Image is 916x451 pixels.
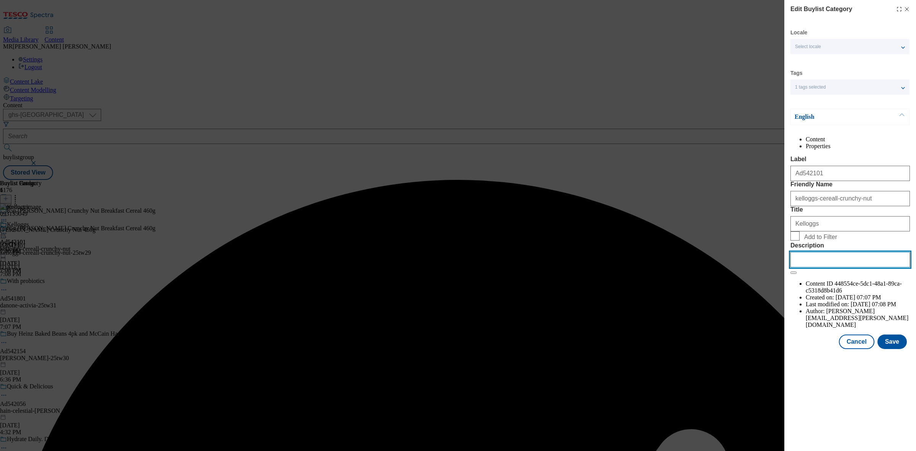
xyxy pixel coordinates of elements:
[790,242,910,249] label: Description
[806,301,910,308] li: Last modified on:
[835,294,881,301] span: [DATE] 07:07 PM
[806,280,901,294] span: 448554ce-5dc1-48a1-89ca-c5318d8b41d6
[790,5,852,14] h4: Edit Buylist Category
[790,39,910,54] button: Select locale
[790,191,910,206] input: Enter Friendly Name
[806,294,910,301] li: Created on:
[790,166,910,181] input: Enter Label
[806,280,910,294] li: Content ID
[806,136,910,143] li: Content
[851,301,896,307] span: [DATE] 07:08 PM
[877,335,907,349] button: Save
[790,206,910,213] label: Title
[790,252,910,267] input: Enter Description
[806,143,910,150] li: Properties
[806,308,910,328] li: Author:
[790,71,803,75] label: Tags
[790,216,910,231] input: Enter Title
[795,113,875,121] p: English
[790,79,910,95] button: 1 tags selected
[790,156,910,163] label: Label
[839,335,874,349] button: Cancel
[795,84,826,90] span: 1 tags selected
[790,181,910,188] label: Friendly Name
[795,44,821,50] span: Select locale
[806,308,908,328] span: [PERSON_NAME][EMAIL_ADDRESS][PERSON_NAME][DOMAIN_NAME]
[804,234,837,241] span: Add to Filter
[790,31,807,35] label: Locale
